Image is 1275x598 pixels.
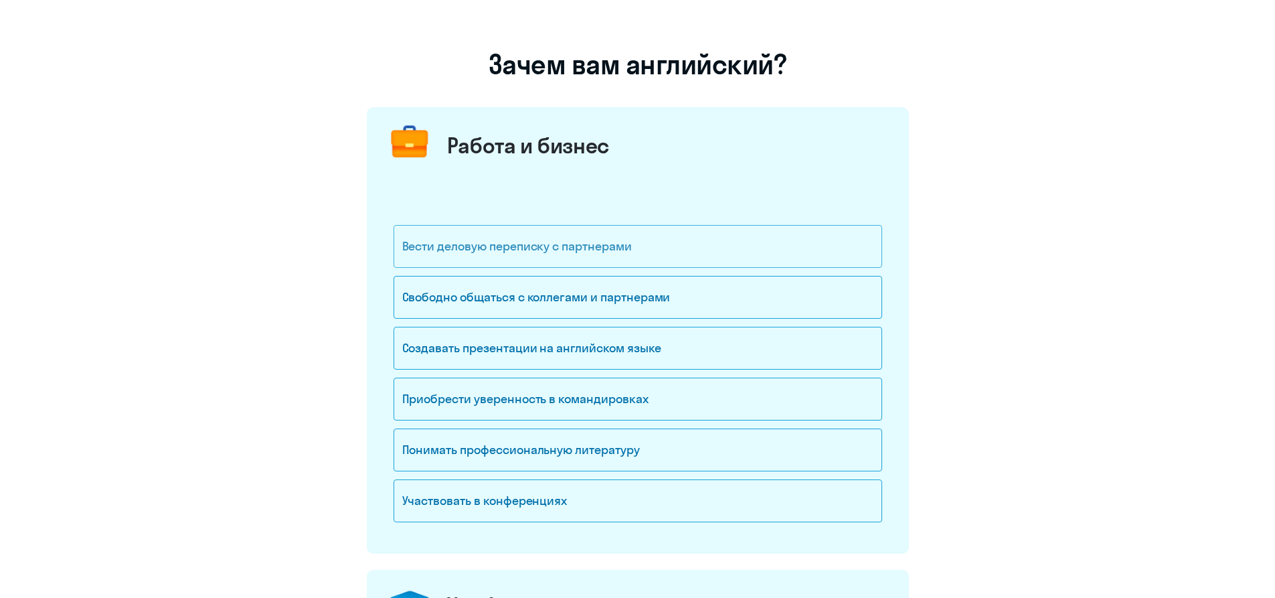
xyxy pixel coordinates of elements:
[385,118,434,167] img: briefcase.png
[394,429,882,471] div: Понимать профессиональную литературу
[394,378,882,421] div: Приобрести уверенность в командировках
[367,48,909,80] h1: Зачем вам английский?
[394,327,882,370] div: Создавать презентации на английском языке
[394,276,882,319] div: Свободно общаться с коллегами и партнерами
[394,479,882,522] div: Участвовать в конференциях
[394,225,882,268] div: Вести деловую переписку с партнерами
[447,132,610,159] div: Работа и бизнес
